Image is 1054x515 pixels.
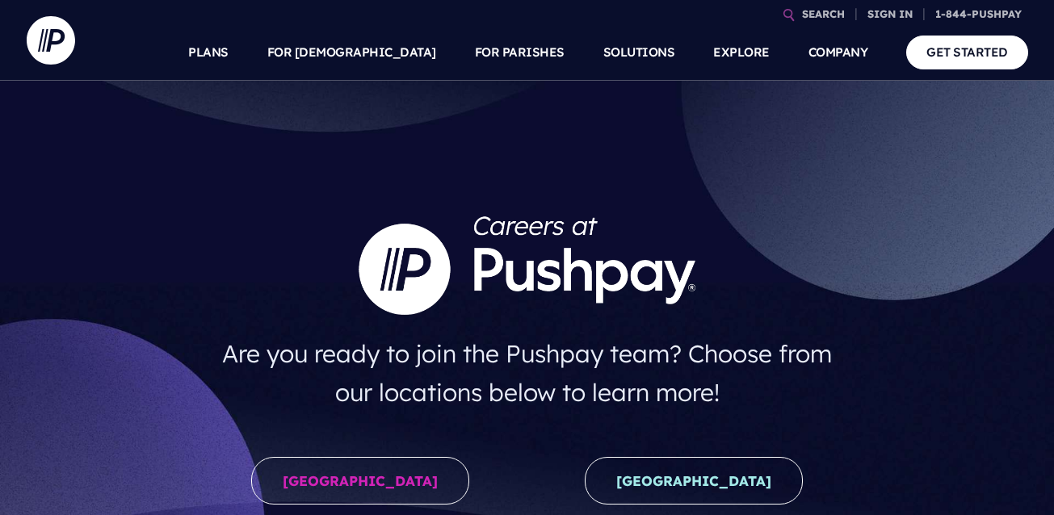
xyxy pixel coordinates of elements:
[713,24,770,81] a: EXPLORE
[475,24,565,81] a: FOR PARISHES
[188,24,229,81] a: PLANS
[267,24,436,81] a: FOR [DEMOGRAPHIC_DATA]
[808,24,868,81] a: COMPANY
[251,457,469,505] a: [GEOGRAPHIC_DATA]
[206,328,848,418] h4: Are you ready to join the Pushpay team? Choose from our locations below to learn more!
[603,24,675,81] a: SOLUTIONS
[906,36,1028,69] a: GET STARTED
[585,457,803,505] a: [GEOGRAPHIC_DATA]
